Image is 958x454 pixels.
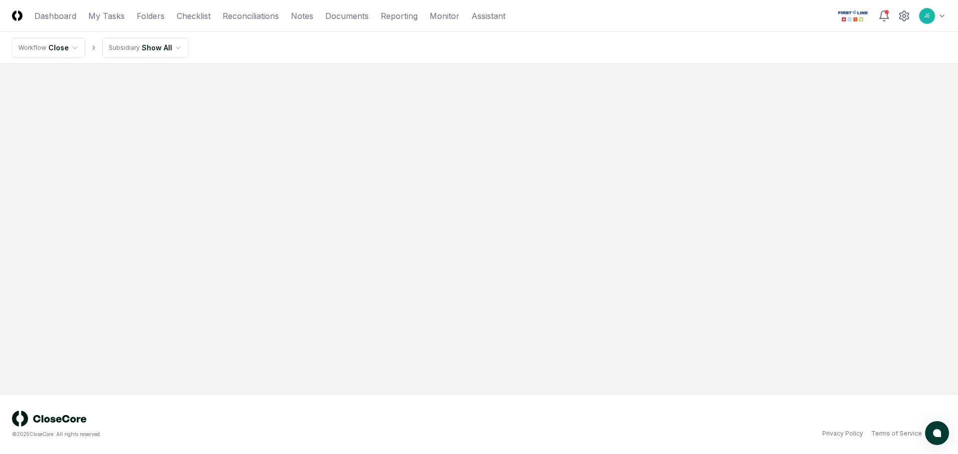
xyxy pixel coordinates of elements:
div: Workflow [18,43,46,52]
nav: breadcrumb [12,38,189,58]
button: atlas-launcher [925,421,949,445]
div: Subsidiary [109,43,140,52]
span: JE [924,12,930,19]
a: Folders [137,10,165,22]
img: First Line Technology logo [836,8,870,24]
div: © 2025 CloseCore. All rights reserved. [12,431,479,438]
a: Dashboard [34,10,76,22]
button: JE [918,7,936,25]
a: Notes [291,10,313,22]
a: Terms of Service [871,429,922,438]
img: logo [12,411,87,427]
a: Checklist [177,10,211,22]
a: Privacy Policy [822,429,863,438]
a: Assistant [472,10,505,22]
a: Reconciliations [223,10,279,22]
a: Documents [325,10,369,22]
a: My Tasks [88,10,125,22]
a: Reporting [381,10,418,22]
img: Logo [12,10,22,21]
a: Monitor [430,10,460,22]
